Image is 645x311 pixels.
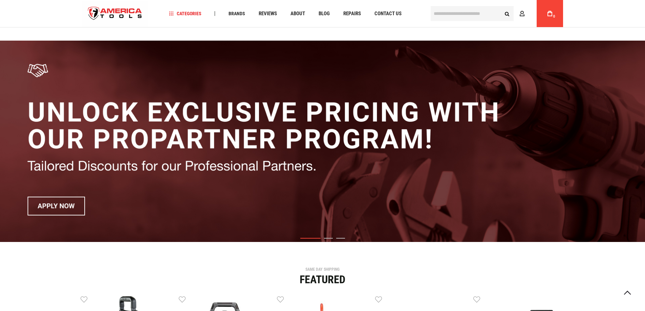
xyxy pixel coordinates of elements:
[374,11,402,16] span: Contact Us
[81,267,565,271] div: SAME DAY SHIPPING
[82,1,148,26] img: America Tools
[82,1,148,26] a: store logo
[553,15,555,18] span: 0
[259,11,277,16] span: Reviews
[81,274,565,285] div: Featured
[291,11,305,16] span: About
[256,9,280,18] a: Reviews
[287,9,308,18] a: About
[340,9,364,18] a: Repairs
[225,9,248,18] a: Brands
[229,11,245,16] span: Brands
[371,9,405,18] a: Contact Us
[166,9,205,18] a: Categories
[319,11,330,16] span: Blog
[343,11,361,16] span: Repairs
[501,7,514,20] button: Search
[316,9,333,18] a: Blog
[169,11,201,16] span: Categories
